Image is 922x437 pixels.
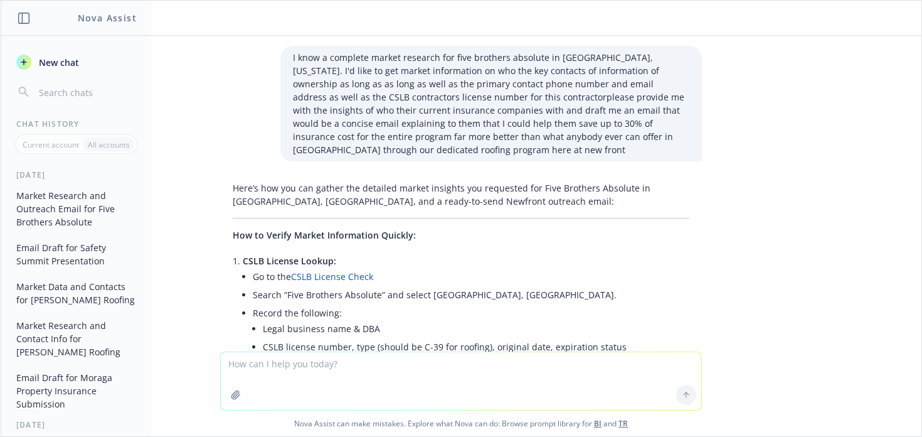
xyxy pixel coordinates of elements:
h1: Nova Assist [78,11,137,24]
li: Legal business name & DBA [263,320,689,338]
span: CSLB License Lookup: [243,255,336,267]
button: Market Data and Contacts for [PERSON_NAME] Roofing [11,276,141,310]
span: Nova Assist can make mistakes. Explore what Nova can do: Browse prompt library for and [6,411,916,436]
p: I know a complete market research for five brothers absolute in [GEOGRAPHIC_DATA], [US_STATE]. I'... [293,51,689,156]
a: TR [618,418,628,429]
a: BI [594,418,601,429]
input: Search chats [36,84,136,101]
div: [DATE] [1,419,151,430]
li: Search “Five Brothers Absolute” and select [GEOGRAPHIC_DATA], [GEOGRAPHIC_DATA]. [253,286,689,304]
p: All accounts [88,139,130,150]
p: Current account [23,139,79,150]
span: New chat [36,56,79,69]
li: Go to the [253,267,689,286]
li: CSLB license number, type (should be C-39 for roofing), original date, expiration status [263,338,689,356]
span: How to Verify Market Information Quickly: [233,229,416,241]
button: New chat [11,51,141,73]
a: CSLB License Check [291,271,373,283]
button: Email Draft for Safety Summit Presentation [11,237,141,271]
p: Here’s how you can gather the detailed market insights you requested for Five Brothers Absolute i... [233,181,689,208]
button: Market Research and Contact Info for [PERSON_NAME] Roofing [11,315,141,362]
button: Market Research and Outreach Email for Five Brothers Absolute [11,185,141,232]
div: Chat History [1,119,151,129]
li: Record the following: [253,304,689,413]
button: Email Draft for Moraga Property Insurance Submission [11,367,141,414]
div: [DATE] [1,170,151,180]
